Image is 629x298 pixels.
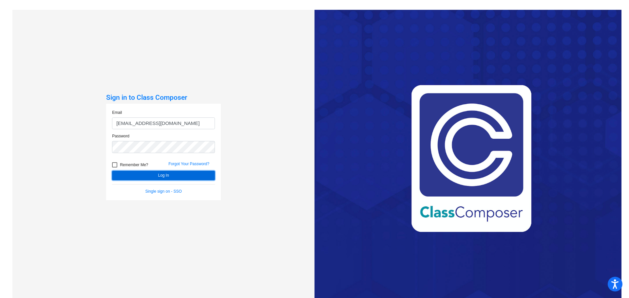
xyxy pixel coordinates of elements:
[112,171,215,180] button: Log In
[112,133,129,139] label: Password
[106,94,221,102] h3: Sign in to Class Composer
[168,162,209,166] a: Forgot Your Password?
[145,189,182,194] a: Single sign on - SSO
[112,110,122,115] label: Email
[120,161,148,169] span: Remember Me?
